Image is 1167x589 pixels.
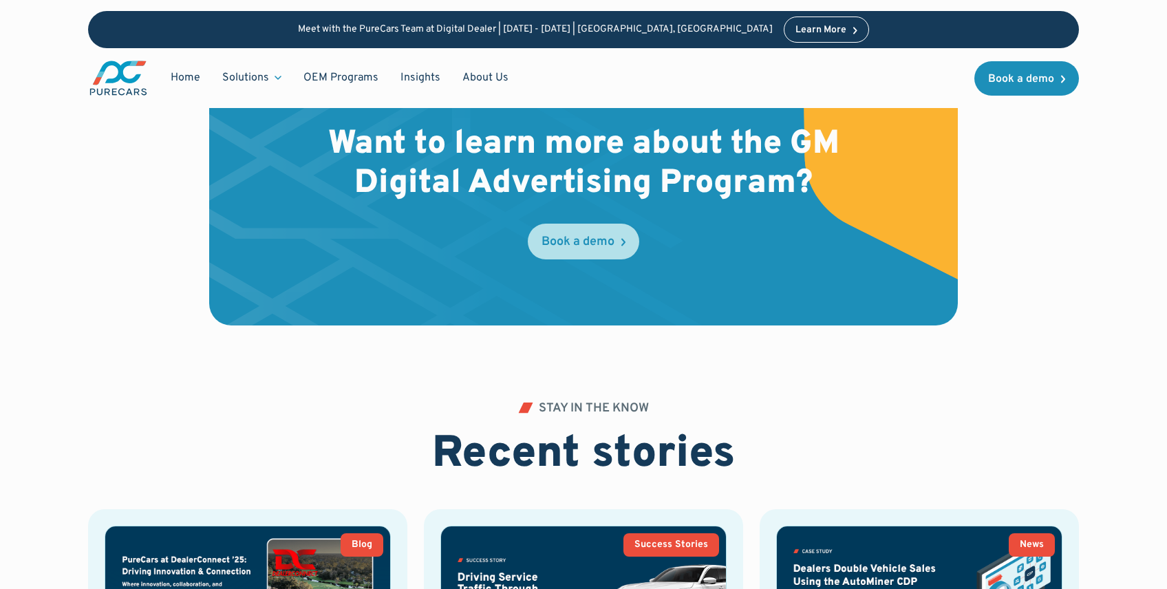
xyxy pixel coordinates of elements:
[634,540,708,550] div: Success Stories
[528,224,639,259] a: Book a demo
[160,65,211,91] a: Home
[432,429,736,482] h2: Recent stories
[542,236,614,248] div: Book a demo
[784,17,869,43] a: Learn More
[88,59,149,97] img: purecars logo
[974,61,1079,96] a: Book a demo
[298,24,773,36] p: Meet with the PureCars Team at Digital Dealer | [DATE] - [DATE] | [GEOGRAPHIC_DATA], [GEOGRAPHIC_...
[297,125,870,204] h2: Want to learn more about the GM Digital Advertising Program?
[539,403,649,415] div: STAY IN THE KNOW
[222,70,269,85] div: Solutions
[352,540,372,550] div: Blog
[88,59,149,97] a: main
[988,74,1054,85] div: Book a demo
[1020,540,1044,550] div: News
[211,65,292,91] div: Solutions
[795,25,846,35] div: Learn More
[389,65,451,91] a: Insights
[292,65,389,91] a: OEM Programs
[451,65,520,91] a: About Us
